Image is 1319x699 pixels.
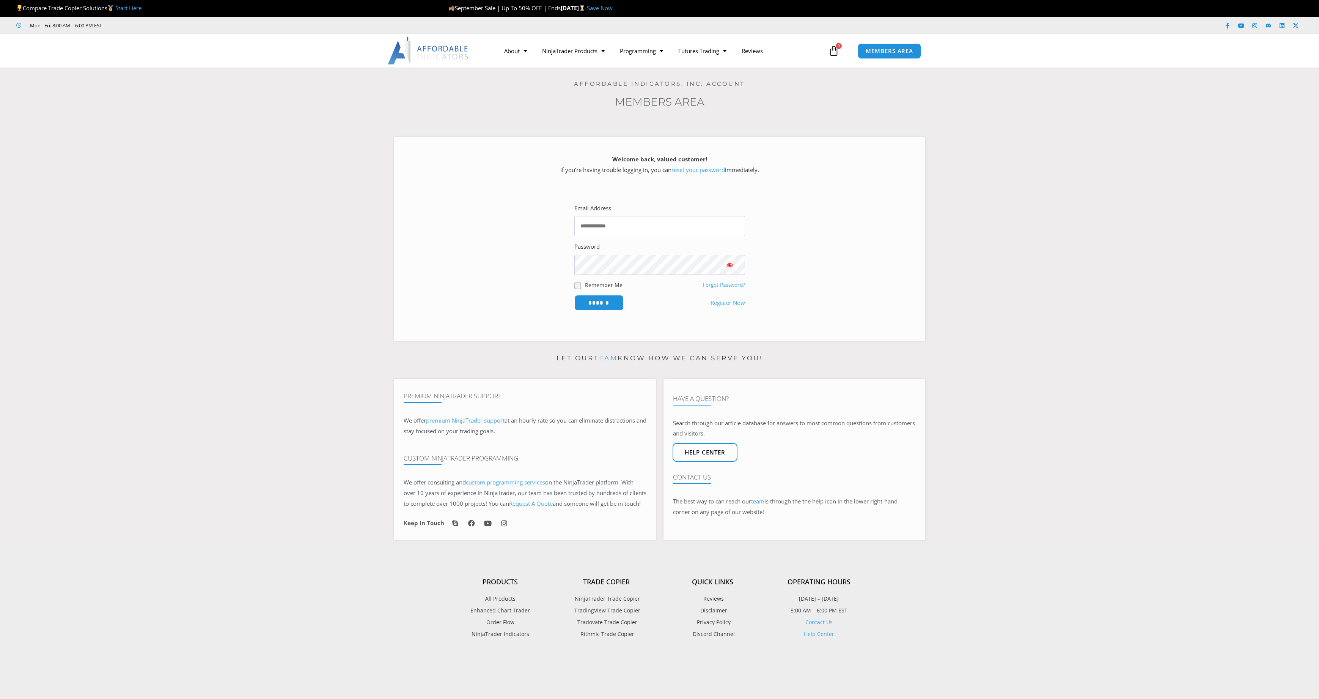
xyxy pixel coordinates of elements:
[734,42,770,60] a: Reviews
[470,606,530,615] span: Enhanced Chart Trader
[817,40,851,62] a: 0
[685,450,725,455] span: Help center
[113,22,226,29] iframe: Customer reviews powered by Trustpilot
[426,417,505,424] a: premium NinjaTrader support
[673,395,916,402] h4: Have A Question?
[448,4,561,12] span: September Sale | Up To 50% OFF | Ends
[447,617,553,627] a: Order Flow
[553,629,660,639] a: Rithmic Trade Copier
[660,594,766,604] a: Reviews
[673,443,737,462] a: Help center
[17,5,22,11] img: 🏆
[579,5,585,11] img: ⌛
[404,519,444,527] h6: Keep in Touch
[472,629,529,639] span: NinjaTrader Indicators
[28,21,102,30] span: Mon - Fri: 8:00 AM – 6:00 PM EST
[447,629,553,639] a: NinjaTrader Indicators
[703,281,745,288] a: Forgot Password?
[553,606,660,615] a: TradingView Trade Copier
[108,5,113,11] img: 🥇
[404,417,426,424] span: We offer
[766,606,872,615] p: 8:00 AM – 6:00 PM EST
[660,617,766,627] a: Privacy Policy
[553,594,660,604] a: NinjaTrader Trade Copier
[701,594,724,604] span: Reviews
[404,478,646,507] span: on the NinjaTrader platform. With over 10 years of experience in NinjaTrader, our team has been t...
[615,95,704,108] a: Members Area
[594,354,618,362] a: team
[695,617,731,627] span: Privacy Policy
[466,478,545,486] a: custom programming services
[574,241,600,252] label: Password
[715,255,745,275] button: Show password
[587,4,613,12] a: Save Now
[388,37,469,65] img: LogoAI | Affordable Indicators – NinjaTrader
[509,500,553,507] a: Request A Quote
[612,155,707,163] strong: Welcome back, valued customer!
[575,617,637,627] span: Tradovate Trade Copier
[407,154,912,175] p: If you’re having trouble logging in, you can immediately.
[486,617,514,627] span: Order Flow
[660,606,766,615] a: Disclaimer
[449,5,454,11] img: 🍂
[574,80,745,87] a: Affordable Indicators, Inc. Account
[404,417,646,435] span: at an hourly rate so you can eliminate distractions and stay focused on your trading goals.
[115,4,141,12] a: Start Here
[766,594,872,604] p: [DATE] – [DATE]
[751,497,764,505] a: team
[447,578,553,586] h4: Products
[404,454,646,462] h4: Custom NinjaTrader Programming
[673,496,916,518] p: The best way to can reach our is through the the help icon in the lower right-hand corner on any ...
[497,42,827,60] nav: Menu
[404,478,545,486] span: We offer consulting and
[858,43,921,59] a: MEMBERS AREA
[866,48,913,54] span: MEMBERS AREA
[16,4,141,12] span: Compare Trade Copier Solutions
[561,4,587,12] strong: [DATE]
[579,629,634,639] span: Rithmic Trade Copier
[553,617,660,627] a: Tradovate Trade Copier
[535,42,612,60] a: NinjaTrader Products
[691,629,735,639] span: Discord Channel
[553,578,660,586] h4: Trade Copier
[698,606,727,615] span: Disclaimer
[612,42,671,60] a: Programming
[671,166,725,174] a: reset your password
[711,298,745,308] a: Register Now
[804,630,834,637] a: Help Center
[485,594,516,604] span: All Products
[660,629,766,639] a: Discord Channel
[671,42,734,60] a: Futures Trading
[673,418,916,439] p: Search through our article database for answers to most common questions from customers and visit...
[447,594,553,604] a: All Products
[447,606,553,615] a: Enhanced Chart Trader
[404,392,646,400] h4: Premium NinjaTrader Support
[805,619,833,626] a: Contact Us
[574,203,611,214] label: Email Address
[497,42,535,60] a: About
[394,352,925,364] p: Let our know how we can serve you!
[766,578,872,586] h4: Operating Hours
[572,606,640,615] span: TradingView Trade Copier
[660,578,766,586] h4: Quick Links
[573,594,640,604] span: NinjaTrader Trade Copier
[585,281,623,289] label: Remember Me
[673,473,916,481] h4: Contact Us
[836,43,842,49] span: 0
